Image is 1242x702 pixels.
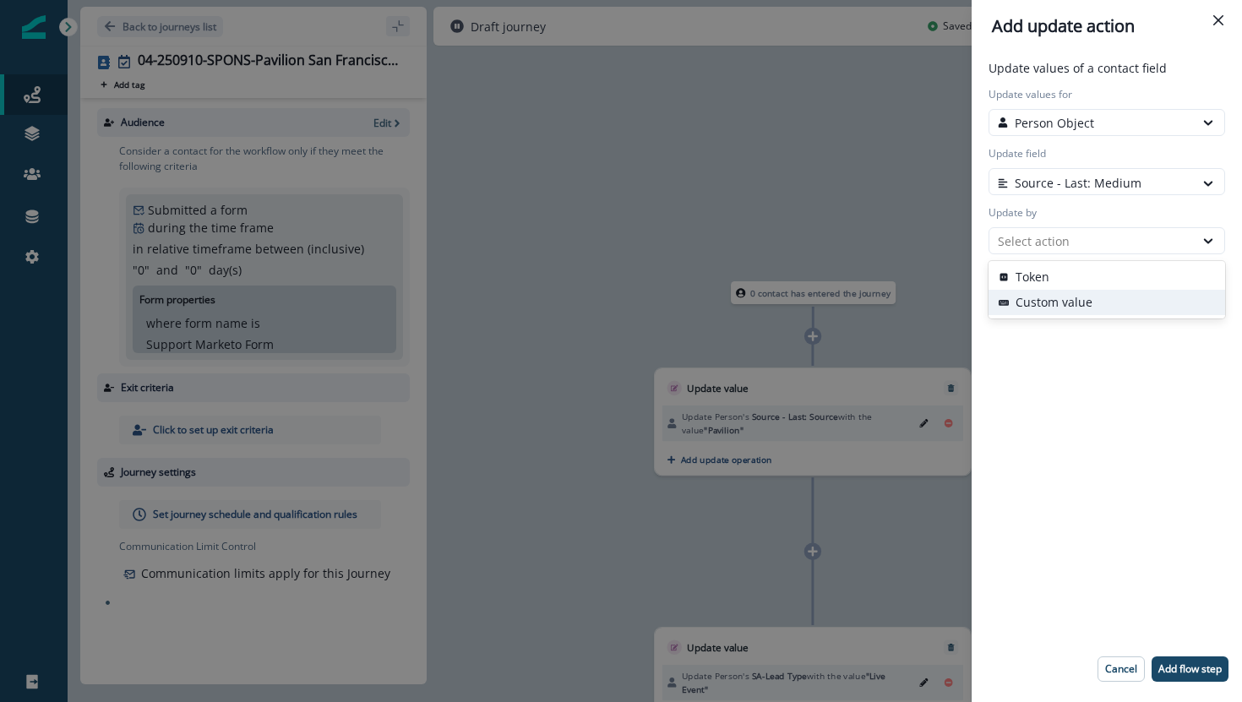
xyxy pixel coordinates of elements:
[989,264,1225,290] button: Token
[1158,663,1222,675] p: Add flow step
[998,232,1185,250] div: Select action
[989,146,1215,161] label: Update field
[989,205,1215,220] label: Update by
[1098,656,1145,682] button: Cancel
[989,87,1215,102] label: Update values for
[1015,114,1094,132] p: Person Object
[989,59,1225,77] p: Update values of a contact field
[989,290,1225,315] button: Custom value
[1105,663,1137,675] p: Cancel
[1205,7,1232,34] button: Close
[992,14,1222,39] div: Add update action
[1152,656,1228,682] button: Add flow step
